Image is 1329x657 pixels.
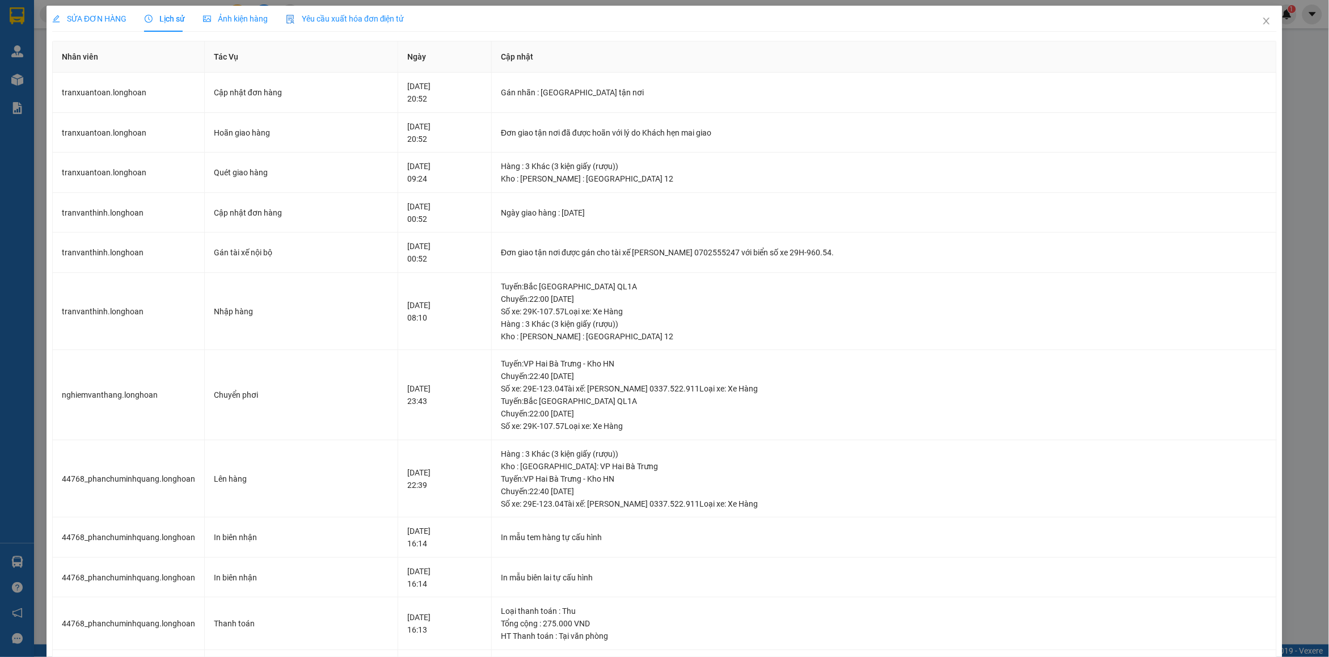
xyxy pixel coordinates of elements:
[407,120,482,145] div: [DATE] 20:52
[203,14,268,23] span: Ảnh kiện hàng
[407,565,482,590] div: [DATE] 16:14
[214,531,389,544] div: In biên nhận
[53,233,205,273] td: tranvanthinh.longhoan
[407,80,482,105] div: [DATE] 20:52
[501,630,1267,642] div: HT Thanh toán : Tại văn phòng
[214,617,389,630] div: Thanh toán
[501,246,1267,259] div: Đơn giao tận nơi được gán cho tài xế [PERSON_NAME] 0702555247 với biển số xe 29H-960.54.
[214,86,389,99] div: Cập nhật đơn hàng
[53,153,205,193] td: tranxuantoan.longhoan
[214,389,389,401] div: Chuyển phơi
[501,605,1267,617] div: Loại thanh toán : Thu
[145,14,185,23] span: Lịch sử
[53,273,205,351] td: tranvanthinh.longhoan
[407,525,482,550] div: [DATE] 16:14
[501,473,1267,510] div: Tuyến : VP Hai Bà Trưng - Kho HN Chuyến: 22:40 [DATE] Số xe: 29E-123.04 Tài xế: [PERSON_NAME] 033...
[53,350,205,440] td: nghiemvanthang.longhoan
[407,382,482,407] div: [DATE] 23:43
[53,73,205,113] td: tranxuantoan.longhoan
[501,448,1267,460] div: Hàng : 3 Khác (3 kiện giấy (rượu))
[53,113,205,153] td: tranxuantoan.longhoan
[501,330,1267,343] div: Kho : [PERSON_NAME] : [GEOGRAPHIC_DATA] 12
[501,571,1267,584] div: In mẫu biên lai tự cấu hình
[53,41,205,73] th: Nhân viên
[407,611,482,636] div: [DATE] 16:13
[53,440,205,518] td: 44768_phanchuminhquang.longhoan
[214,571,389,584] div: In biên nhận
[501,207,1267,219] div: Ngày giao hàng : [DATE]
[286,15,295,24] img: icon
[214,207,389,219] div: Cập nhật đơn hàng
[214,166,389,179] div: Quét giao hàng
[501,531,1267,544] div: In mẫu tem hàng tự cấu hình
[501,86,1267,99] div: Gán nhãn : [GEOGRAPHIC_DATA] tận nơi
[501,172,1267,185] div: Kho : [PERSON_NAME] : [GEOGRAPHIC_DATA] 12
[214,473,389,485] div: Lên hàng
[501,318,1267,330] div: Hàng : 3 Khác (3 kiện giấy (rượu))
[214,246,389,259] div: Gán tài xế nội bộ
[53,558,205,598] td: 44768_phanchuminhquang.longhoan
[53,597,205,650] td: 44768_phanchuminhquang.longhoan
[145,15,153,23] span: clock-circle
[407,466,482,491] div: [DATE] 22:39
[501,127,1267,139] div: Đơn giao tận nơi đã được hoãn với lý do Khách hẹn mai giao
[214,305,389,318] div: Nhập hàng
[214,127,389,139] div: Hoãn giao hàng
[203,15,211,23] span: picture
[407,299,482,324] div: [DATE] 08:10
[53,517,205,558] td: 44768_phanchuminhquang.longhoan
[1262,16,1271,26] span: close
[398,41,492,73] th: Ngày
[501,460,1267,473] div: Kho : [GEOGRAPHIC_DATA]: VP Hai Bà Trưng
[53,193,205,233] td: tranvanthinh.longhoan
[501,280,1267,318] div: Tuyến : Bắc [GEOGRAPHIC_DATA] QL1A Chuyến: 22:00 [DATE] Số xe: 29K-107.57 Loại xe: Xe Hàng
[52,15,60,23] span: edit
[407,200,482,225] div: [DATE] 00:52
[286,14,404,23] span: Yêu cầu xuất hóa đơn điện tử
[501,160,1267,172] div: Hàng : 3 Khác (3 kiện giấy (rượu))
[501,617,1267,630] div: Tổng cộng : 275.000 VND
[1251,6,1282,37] button: Close
[492,41,1277,73] th: Cập nhật
[501,395,1267,432] div: Tuyến : Bắc [GEOGRAPHIC_DATA] QL1A Chuyến: 22:00 [DATE] Số xe: 29K-107.57 Loại xe: Xe Hàng
[205,41,398,73] th: Tác Vụ
[407,160,482,185] div: [DATE] 09:24
[52,14,126,23] span: SỬA ĐƠN HÀNG
[407,240,482,265] div: [DATE] 00:52
[501,357,1267,395] div: Tuyến : VP Hai Bà Trưng - Kho HN Chuyến: 22:40 [DATE] Số xe: 29E-123.04 Tài xế: [PERSON_NAME] 033...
